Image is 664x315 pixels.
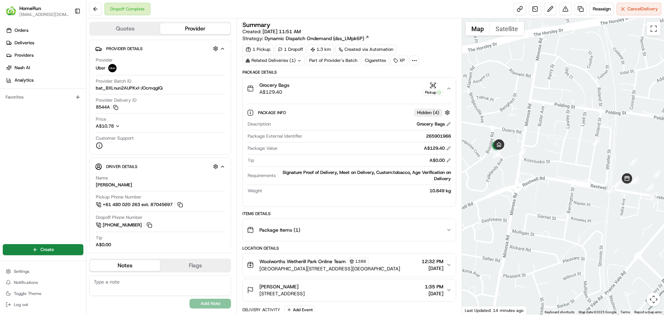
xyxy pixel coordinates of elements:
button: Keyboard shortcuts [545,310,574,315]
div: Pickup [423,90,443,95]
button: A$10.78 [96,123,157,129]
span: Package External Identifier [248,133,302,139]
button: Hidden (4) [414,108,452,117]
button: Woolworths Wetherill Park Online Team1386[GEOGRAPHIC_DATA][STREET_ADDRESS][GEOGRAPHIC_DATA]12:32 ... [243,253,455,276]
button: CancelDelivery [617,3,661,15]
span: Reassign [593,6,611,12]
span: Provider [96,57,113,63]
span: Dynamic Dispatch Ondemand (dss_LMpk6P) [265,35,364,42]
span: Dropoff Phone Number [96,214,142,221]
span: Weight [248,188,262,194]
button: Add Event [284,306,315,314]
span: Grocery Bags [259,82,289,89]
div: Related Deliveries (1) [242,56,305,65]
button: Notifications [3,278,83,287]
button: Toggle Theme [3,289,83,298]
div: Strategy: [242,35,369,42]
span: [GEOGRAPHIC_DATA][STREET_ADDRESS][GEOGRAPHIC_DATA] [259,265,400,272]
div: Package Details [242,70,456,75]
div: 1.3 km [307,45,334,54]
div: 9 [650,192,657,200]
div: 3 [613,180,621,188]
a: Dynamic Dispatch Ondemand (dss_LMpk6P) [265,35,369,42]
span: Settings [14,269,29,274]
span: Provider Batch ID [96,78,131,84]
span: Tip [96,235,102,241]
span: 1:35 PM [425,283,443,290]
img: Google [464,306,487,315]
span: Notifications [14,280,38,285]
button: Pickup [423,82,443,95]
div: Last Updated: 14 minutes ago [462,306,527,315]
span: [DATE] [425,290,443,297]
span: Driver Details [106,164,137,169]
span: Tip [248,157,254,164]
div: 7 [606,185,614,193]
div: 8 [653,170,660,178]
span: +61 480 020 263 ext. 87045697 [103,202,173,208]
span: Toggle Theme [14,291,41,296]
div: A$0.00 [430,157,451,164]
span: Providers [15,52,34,58]
div: Created via Automation [335,45,396,54]
button: Package Items (1) [243,219,455,241]
span: Woolworths Wetherill Park Online Team [259,258,346,265]
span: Name [96,175,108,181]
button: Driver Details [95,161,225,172]
span: Created: [242,28,301,35]
span: Provider Delivery ID [96,97,137,103]
a: Nash AI [3,62,86,73]
button: Show satellite imagery [490,22,524,36]
div: XP [390,56,408,65]
button: Grocery BagsA$129.40Pickup [243,77,455,100]
div: Items Details [242,211,456,216]
div: A$129.40 [424,145,451,151]
button: Flags [160,260,230,271]
div: Cigarettes [362,56,389,65]
span: Orders [15,27,28,34]
button: Settings [3,267,83,276]
div: 1 [592,138,600,145]
h3: Summary [242,22,270,28]
span: Create [40,247,54,253]
span: Customer Support [96,135,134,141]
span: 1386 [355,259,366,264]
div: 5 [631,176,639,184]
div: Delivery Activity [242,307,280,313]
span: Map data ©2025 Google [579,310,616,314]
span: A$10.78 [96,123,114,129]
span: 12:32 PM [422,258,443,265]
button: HomeRunHomeRun[EMAIL_ADDRESS][DOMAIN_NAME] [3,3,72,19]
button: Create [3,244,83,255]
span: Requirements [248,173,276,179]
a: Terms (opens in new tab) [620,310,630,314]
span: Package Items ( 1 ) [259,226,300,233]
div: Signature Proof of Delivery, Meet on Delivery, Custom:tobacco, Age Verification on Delivery [278,169,451,182]
div: Favorites [3,92,83,103]
span: [DATE] 11:51 AM [262,28,301,35]
span: Hidden ( 4 ) [417,110,439,116]
div: 265901966 [305,133,451,139]
span: Package Info [258,110,287,115]
button: Reassign [590,3,614,15]
a: +61 480 020 263 ext. 87045697 [96,201,184,209]
a: Orders [3,25,86,36]
span: [STREET_ADDRESS] [259,290,305,297]
div: 4 [629,158,637,165]
span: Cancel Delivery [627,6,658,12]
span: Package Value [248,145,277,151]
button: HomeRun [19,5,41,12]
div: [PERSON_NAME] [96,182,132,188]
a: Deliveries [3,37,86,48]
span: [DATE] [422,265,443,272]
span: bat_BXLnun2AUPKxI-JOcmqglQ [96,85,163,91]
a: Open this area in Google Maps (opens a new window) [464,306,487,315]
span: A$129.40 [259,89,289,95]
span: Deliveries [15,40,34,46]
a: Analytics [3,75,86,86]
button: [EMAIL_ADDRESS][DOMAIN_NAME] [19,12,69,17]
span: Pickup Phone Number [96,194,141,200]
span: Log out [14,302,28,307]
